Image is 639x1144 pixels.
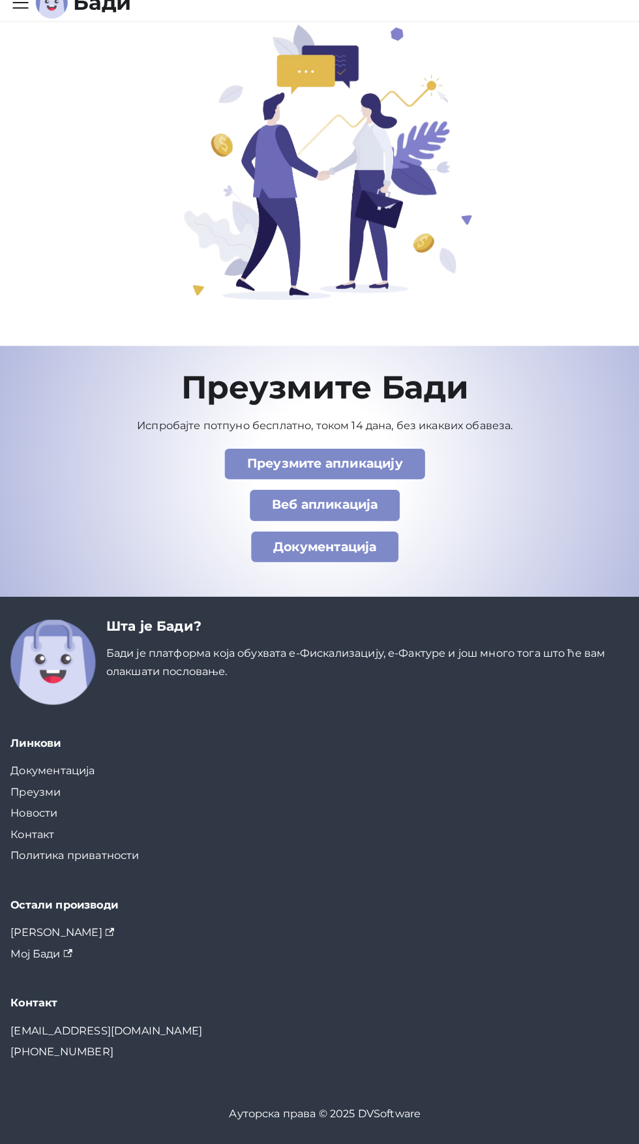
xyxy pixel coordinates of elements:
[10,850,629,871] a: Политика приватности
[10,743,629,756] div: Линкови
[10,11,30,31] button: Toggle navigation bar
[31,429,608,446] p: Испробајте потпуно бесплатно, током 14 дана, без икаквих обавеза.
[10,1043,629,1064] a: [PHONE_NUMBER]
[10,1106,629,1122] div: Ауторска права © 2025 DVSoftware
[158,36,481,317] img: Заинтересовани сте за сарадњу?
[10,1022,629,1043] a: [EMAIL_ADDRESS][DOMAIN_NAME]
[35,5,129,37] a: ЛогоБади
[104,626,629,642] h3: Шта је Бади?
[246,500,394,531] a: Веб апликација
[35,5,67,37] img: Лого
[10,766,629,787] a: Документација
[10,946,629,967] a: Мој Бади
[221,460,418,490] a: Преузмите апликацију
[72,10,129,31] b: Бади
[247,541,393,572] a: Документација
[104,626,629,712] div: Бади је платформа која обухвата е-Фискализацију, е-Фактуре и још много тога што ће вам олакшати п...
[10,808,629,829] a: Новости
[10,999,629,1012] div: Контакт
[10,829,629,850] a: Контакт
[10,902,629,915] div: Остали производи
[10,926,629,946] a: [PERSON_NAME]
[10,787,629,808] a: Преузми
[31,380,608,419] h2: Преузмите Бади
[10,628,94,712] img: Бади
